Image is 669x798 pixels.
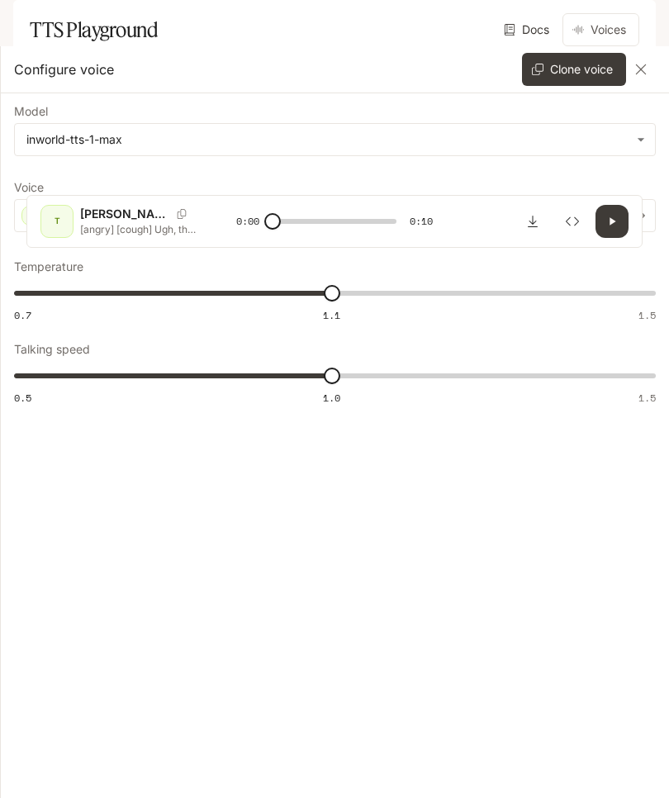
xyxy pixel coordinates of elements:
[80,206,170,222] p: [PERSON_NAME]
[80,222,197,236] p: [angry] [cough] Ugh, this stupid cough... It's just so hard [cough] not getting sick this time of...
[410,213,433,230] span: 0:10
[556,205,589,238] button: Inspect
[516,205,549,238] button: Download audio
[522,53,626,86] button: Clone voice
[236,213,259,230] span: 0:00
[26,131,629,148] div: inworld-tts-1-max
[14,182,44,193] p: Voice
[14,106,48,117] p: Model
[15,124,655,155] div: inworld-tts-1-max
[14,59,114,79] p: Configure voice
[170,209,193,219] button: Copy Voice ID
[501,13,556,46] a: Docs
[562,13,639,46] button: Voices
[44,208,70,235] div: T
[30,13,158,46] h1: TTS Playground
